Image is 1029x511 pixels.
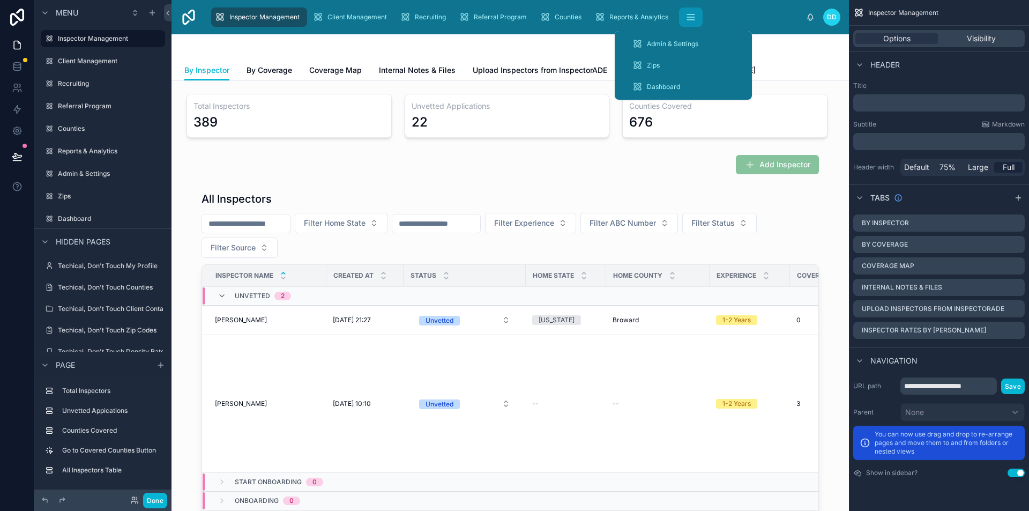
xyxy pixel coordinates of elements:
label: Internal Notes & Files [862,283,942,292]
span: Large [968,162,988,173]
img: App logo [180,9,197,26]
button: None [900,403,1025,421]
a: Admin & Settings [41,165,165,182]
span: Coverage Map [309,65,362,76]
div: 0 [312,478,317,486]
span: Counties [555,13,581,21]
span: Navigation [870,356,918,366]
a: By Inspector [184,61,229,81]
span: Visibility [967,33,996,44]
label: Header width [853,163,896,172]
span: Referral Program [474,13,527,21]
div: scrollable content [853,94,1025,112]
a: Admin & Settings [625,34,741,54]
a: Zips [625,56,741,75]
label: Recruiting [58,79,163,88]
a: Recruiting [41,75,165,92]
a: Zips [41,188,165,205]
a: Referral Program [456,8,534,27]
button: Save [1001,379,1025,394]
span: Covered Counties [797,271,863,280]
label: Upload Inspectors from InspectorADE [862,305,1004,313]
a: Techical, Don't Touch Counties [41,279,165,296]
label: Coverage Map [862,262,914,270]
a: Counties [41,120,165,137]
label: By Inspector [862,219,909,227]
a: Inspector Management [211,8,307,27]
span: Home County [613,271,662,280]
span: Reports & Analytics [609,13,668,21]
label: Inspector Management [58,34,159,43]
span: Inspector Name [215,271,273,280]
label: Dashboard [58,214,163,223]
label: Techical, Don't Touch Density Rate Deciles [58,347,189,356]
a: Inspector Management [41,30,165,47]
a: Techical, Don't Touch Zip Codes [41,322,165,339]
span: 75% [939,162,956,173]
label: Techical, Don't Touch Client Contacts [58,305,173,313]
label: Parent [853,408,896,417]
label: Counties Covered [62,426,161,435]
span: Onboarding [235,497,279,505]
span: Internal Notes & Files [379,65,456,76]
label: Counties [58,124,163,133]
label: Techical, Don't Touch My Profile [58,262,163,270]
span: None [905,407,924,418]
span: Menu [56,8,78,18]
a: Reports & Analytics [41,143,165,160]
label: Techical, Don't Touch Zip Codes [58,326,163,335]
div: 2 [281,292,285,300]
span: Options [883,33,911,44]
label: Title [853,82,1025,90]
span: Default [904,162,929,173]
a: Techical, Don't Touch My Profile [41,257,165,275]
label: Admin & Settings [58,169,163,178]
span: By Coverage [247,65,292,76]
a: Dashboard [41,210,165,227]
span: Start Onboarding [235,478,302,486]
span: Full [1003,162,1015,173]
label: Zips [58,192,163,201]
a: Techical, Don't Touch Density Rate Deciles [41,343,165,360]
a: Referral Program [41,98,165,115]
span: Client Management [327,13,387,21]
div: scrollable content [853,133,1025,150]
a: By Coverage [247,61,292,82]
a: Client Management [309,8,394,27]
a: Dashboard [625,77,741,97]
span: Inspector Management [229,13,300,21]
a: Internal Notes & Files [379,61,456,82]
button: Done [143,493,167,508]
span: Header [870,60,900,70]
a: Coverage Map [309,61,362,82]
span: Upload Inspectors from InspectorADE [473,65,607,76]
span: Experience [717,271,756,280]
a: Markdown [981,120,1025,129]
a: Recruiting [397,8,453,27]
a: Client Management [41,53,165,70]
label: Total Inspectors [62,387,161,395]
a: Reports & Analytics [591,8,676,27]
label: Inspector Rates by [PERSON_NAME] [862,326,986,335]
label: Reports & Analytics [58,147,163,155]
label: Go to Covered Counties Button [62,446,161,455]
label: Referral Program [58,102,163,110]
label: URL path [853,382,896,390]
label: By Coverage [862,240,908,249]
span: Inspector Management [868,9,938,17]
a: Counties [536,8,589,27]
label: Techical, Don't Touch Counties [58,283,163,292]
span: Home State [533,271,574,280]
div: scrollable content [615,31,752,100]
span: Zips [647,61,660,70]
label: Unvetted Appications [62,406,161,415]
span: Dashboard [647,83,680,91]
span: Recruiting [415,13,446,21]
span: By Inspector [184,65,229,76]
span: Admin & Settings [647,40,698,48]
label: Client Management [58,57,163,65]
label: Subtitle [853,120,876,129]
a: Techical, Don't Touch Client Contacts [41,300,165,317]
span: Tabs [870,192,890,203]
span: DD [827,13,837,21]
